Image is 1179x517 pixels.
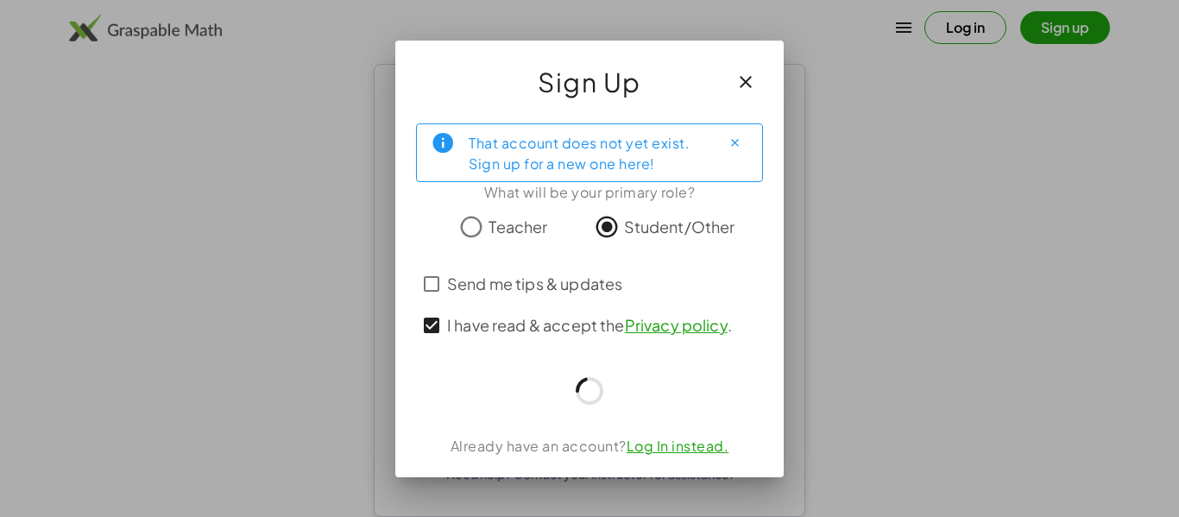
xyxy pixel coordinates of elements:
div: That account does not yet exist. Sign up for a new one here! [469,131,707,174]
span: Student/Other [624,215,735,238]
a: Privacy policy [625,315,728,335]
span: Sign Up [538,61,641,103]
button: Close [721,129,748,157]
a: Log In instead. [627,437,729,455]
div: Already have an account? [416,436,763,457]
span: Send me tips & updates [447,272,622,295]
div: What will be your primary role? [416,182,763,203]
span: I have read & accept the . [447,313,732,337]
span: Teacher [489,215,547,238]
